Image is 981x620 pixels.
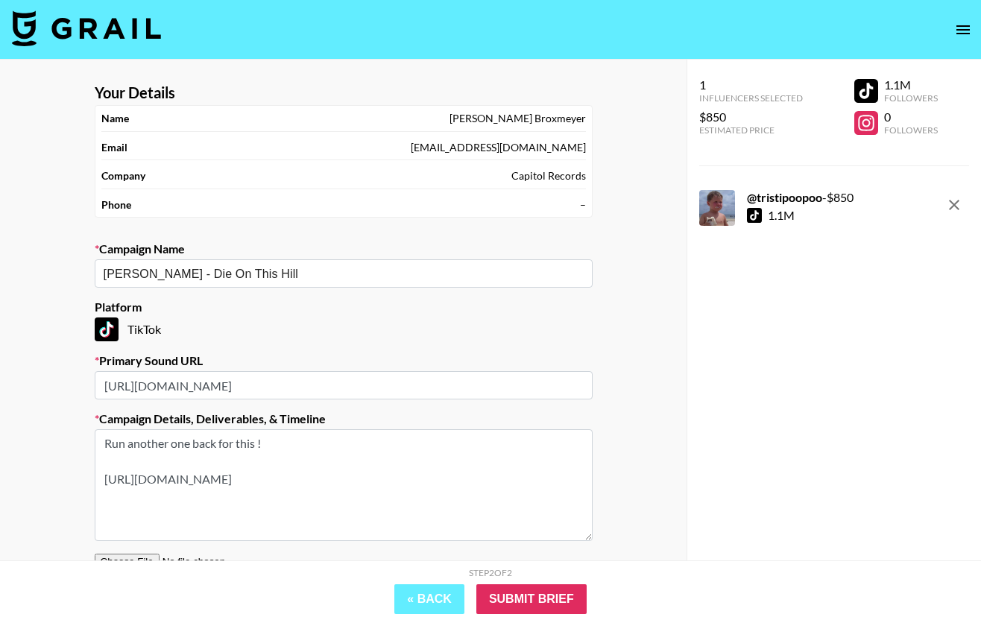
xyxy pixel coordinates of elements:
div: Influencers Selected [699,92,803,104]
img: TikTok [95,317,119,341]
div: Estimated Price [699,124,803,136]
div: Step 2 of 2 [469,567,512,578]
button: remove [939,190,969,220]
strong: Your Details [95,83,175,102]
div: $850 [699,110,803,124]
input: Old Town Road - Lil Nas X + Billy Ray Cyrus [104,265,564,282]
iframe: Drift Widget Chat Controller [906,545,963,602]
div: [PERSON_NAME] Broxmeyer [450,112,586,125]
button: open drawer [948,15,978,45]
div: – [580,198,586,212]
div: 1.1M [884,77,938,92]
div: TikTok [95,317,593,341]
img: Grail Talent [12,10,161,46]
label: Campaign Name [95,241,593,256]
label: Platform [95,300,593,314]
strong: @ tristipoopoo [747,190,822,204]
input: Submit Brief [476,584,587,614]
div: 1 [699,77,803,92]
strong: Company [101,169,145,183]
div: 0 [884,110,938,124]
div: - $ 850 [747,190,854,205]
button: « Back [394,584,464,614]
div: 1.1M [768,208,795,223]
div: Capitol Records [511,169,586,183]
label: Campaign Details, Deliverables, & Timeline [95,411,593,426]
strong: Email [101,141,127,154]
div: [EMAIL_ADDRESS][DOMAIN_NAME] [411,141,586,154]
strong: Phone [101,198,131,212]
div: Followers [884,92,938,104]
label: Primary Sound URL [95,353,593,368]
input: https://www.tiktok.com/music/Old-Town-Road-6683330941219244813 [95,371,593,399]
strong: Name [101,112,129,125]
div: Followers [884,124,938,136]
